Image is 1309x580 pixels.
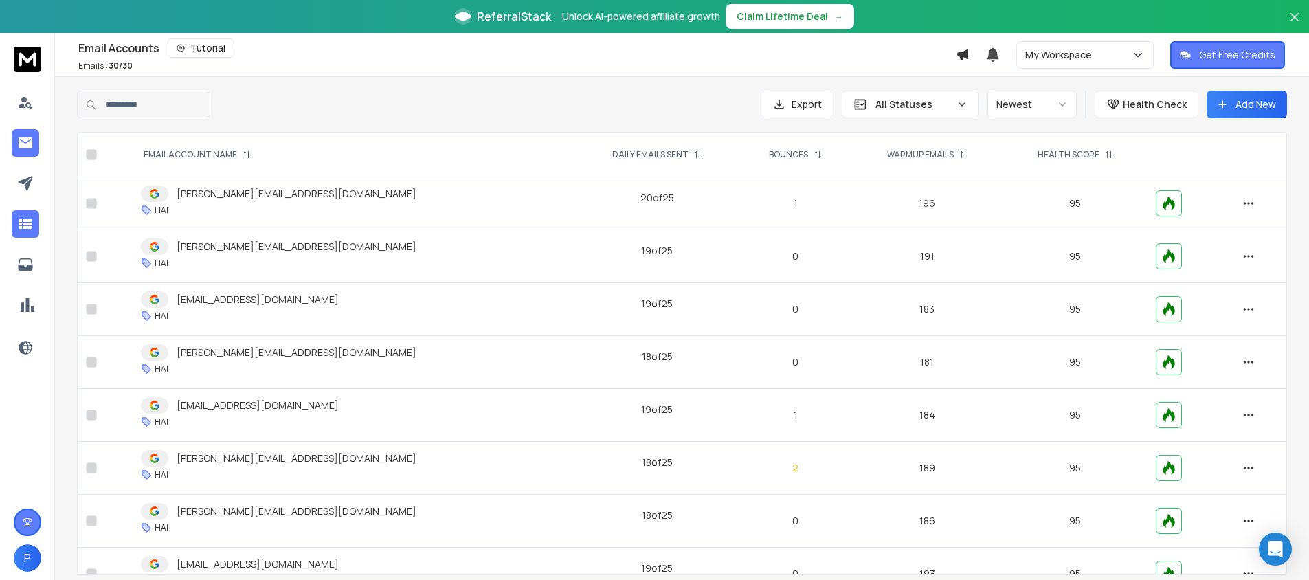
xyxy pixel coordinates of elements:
td: 95 [1003,177,1148,230]
td: 183 [851,283,1003,336]
div: 19 of 25 [641,561,673,575]
p: [PERSON_NAME][EMAIL_ADDRESS][DOMAIN_NAME] [177,240,416,254]
p: [PERSON_NAME][EMAIL_ADDRESS][DOMAIN_NAME] [177,451,416,465]
td: 189 [851,442,1003,495]
p: WARMUP EMAILS [887,149,954,160]
td: 184 [851,389,1003,442]
p: HAI [155,364,168,375]
p: 0 [748,302,843,316]
div: 20 of 25 [640,191,674,205]
td: 95 [1003,283,1148,336]
p: [EMAIL_ADDRESS][DOMAIN_NAME] [177,399,339,412]
span: → [833,10,843,23]
td: 196 [851,177,1003,230]
td: 95 [1003,442,1148,495]
span: 30 / 30 [109,60,133,71]
p: 1 [748,197,843,210]
button: Get Free Credits [1170,41,1285,69]
p: HEALTH SCORE [1038,149,1099,160]
p: DAILY EMAILS SENT [612,149,689,160]
div: 18 of 25 [642,456,673,469]
p: [EMAIL_ADDRESS][DOMAIN_NAME] [177,557,339,571]
p: HAI [155,205,168,216]
button: Close banner [1286,8,1304,41]
p: HAI [155,469,168,480]
div: 19 of 25 [641,244,673,258]
button: Newest [987,91,1077,118]
p: 0 [748,514,843,528]
p: [PERSON_NAME][EMAIL_ADDRESS][DOMAIN_NAME] [177,504,416,518]
p: Emails : [78,60,133,71]
div: 18 of 25 [642,350,673,364]
p: 2 [748,461,843,475]
button: Export [761,91,833,118]
button: Tutorial [168,38,234,58]
button: Health Check [1095,91,1198,118]
td: 181 [851,336,1003,389]
td: 186 [851,495,1003,548]
button: P [14,544,41,572]
p: Get Free Credits [1199,48,1275,62]
td: 95 [1003,495,1148,548]
p: 0 [748,249,843,263]
p: My Workspace [1025,48,1097,62]
div: 18 of 25 [642,509,673,522]
p: All Statuses [875,98,951,111]
p: [EMAIL_ADDRESS][DOMAIN_NAME] [177,293,339,306]
button: Claim Lifetime Deal→ [726,4,854,29]
p: HAI [155,416,168,427]
p: Health Check [1123,98,1187,111]
p: HAI [155,258,168,269]
div: Email Accounts [78,38,956,58]
p: HAI [155,311,168,322]
p: 0 [748,355,843,369]
td: 191 [851,230,1003,283]
div: EMAIL ACCOUNT NAME [144,149,251,160]
p: Unlock AI-powered affiliate growth [562,10,720,23]
td: 95 [1003,389,1148,442]
p: HAI [155,522,168,533]
p: BOUNCES [769,149,808,160]
p: [PERSON_NAME][EMAIL_ADDRESS][DOMAIN_NAME] [177,346,416,359]
p: 1 [748,408,843,422]
span: ReferralStack [477,8,551,25]
p: [PERSON_NAME][EMAIL_ADDRESS][DOMAIN_NAME] [177,187,416,201]
td: 95 [1003,336,1148,389]
button: Add New [1207,91,1287,118]
div: Open Intercom Messenger [1259,533,1292,566]
div: 19 of 25 [641,403,673,416]
div: 19 of 25 [641,297,673,311]
td: 95 [1003,230,1148,283]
